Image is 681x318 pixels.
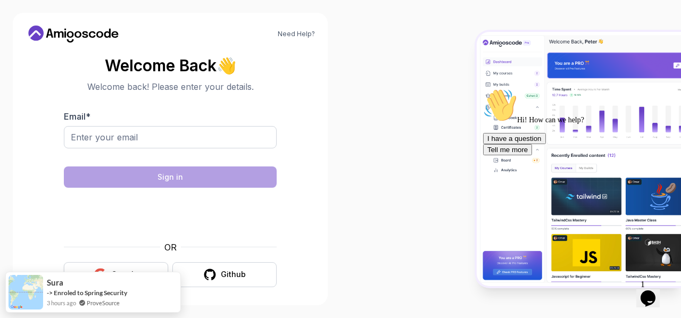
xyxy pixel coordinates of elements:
[54,289,127,297] a: Enroled to Spring Security
[4,4,38,38] img: :wave:
[90,194,251,235] iframe: Widget containing checkbox for hCaptcha security challenge
[64,126,277,148] input: Enter your email
[64,80,277,93] p: Welcome back! Please enter your details.
[164,241,177,254] p: OR
[4,60,53,71] button: Tell me more
[47,298,76,307] span: 3 hours ago
[479,84,670,270] iframe: chat widget
[47,278,63,287] span: Sura
[636,275,670,307] iframe: chat widget
[4,4,196,71] div: 👋Hi! How can we help?I have a questionTell me more
[278,30,315,38] a: Need Help?
[64,166,277,188] button: Sign in
[4,49,67,60] button: I have a question
[221,269,246,280] div: Github
[216,56,237,74] span: 👋
[172,262,277,287] button: Github
[4,32,105,40] span: Hi! How can we help?
[111,269,138,280] div: Google
[477,32,681,286] img: Amigoscode Dashboard
[157,172,183,182] div: Sign in
[9,275,43,309] img: provesource social proof notification image
[64,262,168,287] button: Google
[47,289,53,297] span: ->
[64,57,277,74] h2: Welcome Back
[87,299,120,306] a: ProveSource
[26,26,121,43] a: Home link
[64,111,90,122] label: Email *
